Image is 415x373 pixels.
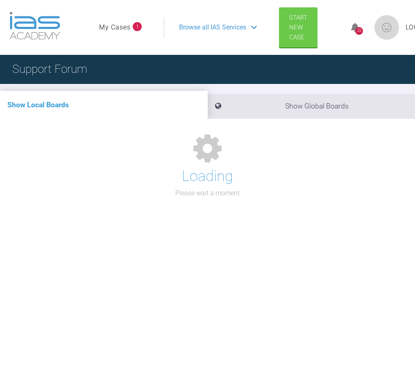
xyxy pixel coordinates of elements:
[12,60,87,79] h1: Support Forum
[182,165,233,188] h1: Loading
[179,22,246,33] span: Browse all IAS Services
[9,12,60,40] img: logo-light.3e3ef733.png
[99,22,131,33] a: My Cases
[279,7,317,47] a: Start New Case
[289,14,307,41] span: Start New Case
[374,15,399,40] img: profile.png
[175,188,240,199] p: Please wait a moment
[133,22,142,31] span: 1
[355,27,363,35] div: 22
